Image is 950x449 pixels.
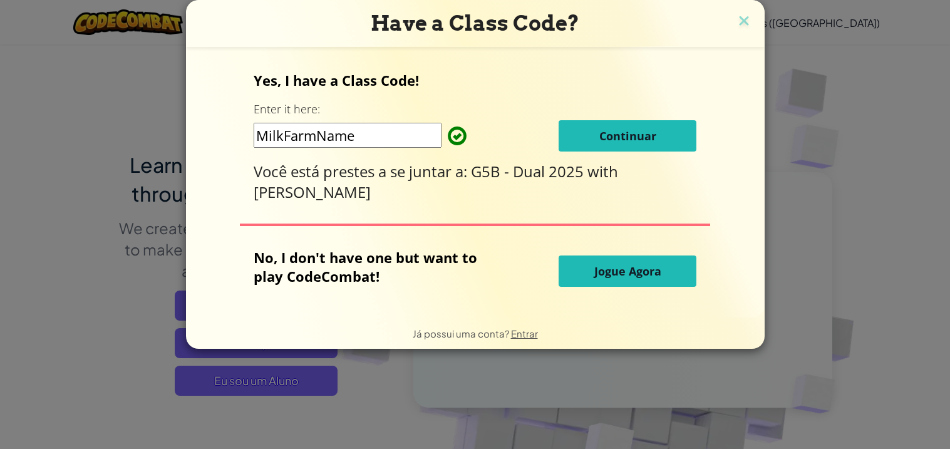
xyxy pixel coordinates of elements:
img: close icon [736,13,752,31]
button: Continuar [559,120,696,152]
label: Enter it here: [254,101,320,117]
span: Você está prestes a se juntar a: [254,161,471,182]
span: G5B - Dual 2025 [471,161,587,182]
span: Já possui uma conta? [413,328,511,339]
span: Have a Class Code? [371,11,579,36]
span: Jogue Agora [594,264,661,279]
button: Jogue Agora [559,255,696,287]
span: with [587,161,618,182]
span: [PERSON_NAME] [254,182,371,202]
p: No, I don't have one but want to play CodeCombat! [254,248,496,286]
p: Yes, I have a Class Code! [254,71,696,90]
a: Entrar [511,328,538,339]
span: Continuar [599,128,656,143]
